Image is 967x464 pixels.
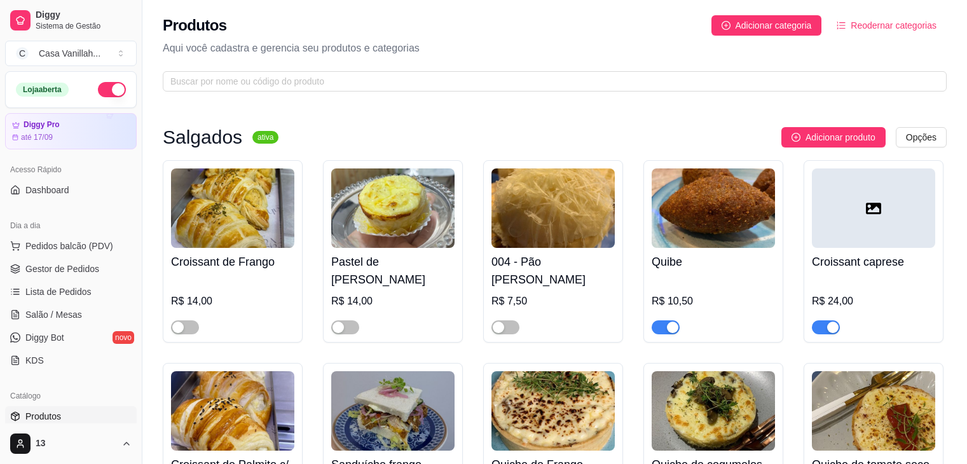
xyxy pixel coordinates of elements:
[826,15,947,36] button: Reodernar categorias
[5,350,137,371] a: KDS
[98,82,126,97] button: Alterar Status
[5,428,137,459] button: 13
[851,18,936,32] span: Reodernar categorias
[24,120,60,130] article: Diggy Pro
[812,371,935,451] img: product-image
[36,438,116,449] span: 13
[25,410,61,423] span: Produtos
[25,354,44,367] span: KDS
[163,41,947,56] p: Aqui você cadastra e gerencia seu produtos e categorias
[837,21,846,30] span: ordered-list
[896,127,947,147] button: Opções
[16,47,29,60] span: C
[5,386,137,406] div: Catálogo
[5,282,137,302] a: Lista de Pedidos
[736,18,812,32] span: Adicionar categoria
[652,168,775,248] img: product-image
[722,21,730,30] span: plus-circle
[5,215,137,236] div: Dia a dia
[5,160,137,180] div: Acesso Rápido
[171,294,294,309] div: R$ 14,00
[163,130,242,145] h3: Salgados
[812,294,935,309] div: R$ 24,00
[5,304,137,325] a: Salão / Mesas
[5,236,137,256] button: Pedidos balcão (PDV)
[25,263,99,275] span: Gestor de Pedidos
[491,294,615,309] div: R$ 7,50
[5,327,137,348] a: Diggy Botnovo
[331,294,455,309] div: R$ 14,00
[163,15,227,36] h2: Produtos
[171,168,294,248] img: product-image
[5,5,137,36] a: DiggySistema de Gestão
[491,371,615,451] img: product-image
[171,371,294,451] img: product-image
[331,168,455,248] img: product-image
[5,259,137,279] a: Gestor de Pedidos
[36,21,132,31] span: Sistema de Gestão
[652,294,775,309] div: R$ 10,50
[25,308,82,321] span: Salão / Mesas
[25,240,113,252] span: Pedidos balcão (PDV)
[252,131,278,144] sup: ativa
[16,83,69,97] div: Loja aberta
[491,253,615,289] h4: 004 - Pão [PERSON_NAME]
[21,132,53,142] article: até 17/09
[792,133,800,142] span: plus-circle
[25,184,69,196] span: Dashboard
[806,130,875,144] span: Adicionar produto
[5,41,137,66] button: Select a team
[170,74,929,88] input: Buscar por nome ou código do produto
[36,10,132,21] span: Diggy
[652,371,775,451] img: product-image
[331,371,455,451] img: product-image
[812,253,935,271] h4: Croissant caprese
[5,406,137,426] a: Produtos
[652,253,775,271] h4: Quibe
[906,130,936,144] span: Opções
[171,253,294,271] h4: Croissant de Frango
[25,285,92,298] span: Lista de Pedidos
[25,331,64,344] span: Diggy Bot
[331,253,455,289] h4: Pastel de [PERSON_NAME]
[5,113,137,149] a: Diggy Proaté 17/09
[39,47,100,60] div: Casa Vanillah ...
[711,15,822,36] button: Adicionar categoria
[491,168,615,248] img: product-image
[781,127,886,147] button: Adicionar produto
[5,180,137,200] a: Dashboard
